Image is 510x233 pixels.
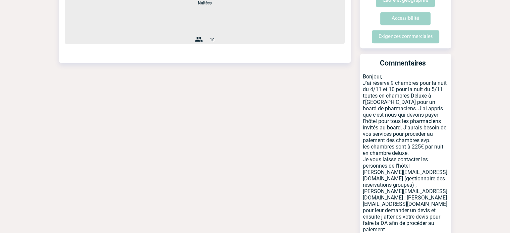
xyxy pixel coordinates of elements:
input: Exigences commerciales [372,30,439,43]
span: 10 [210,38,214,42]
input: Accessibilité [380,12,431,25]
img: group-24-px.png [195,35,203,43]
h3: Commentaires [363,59,443,73]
